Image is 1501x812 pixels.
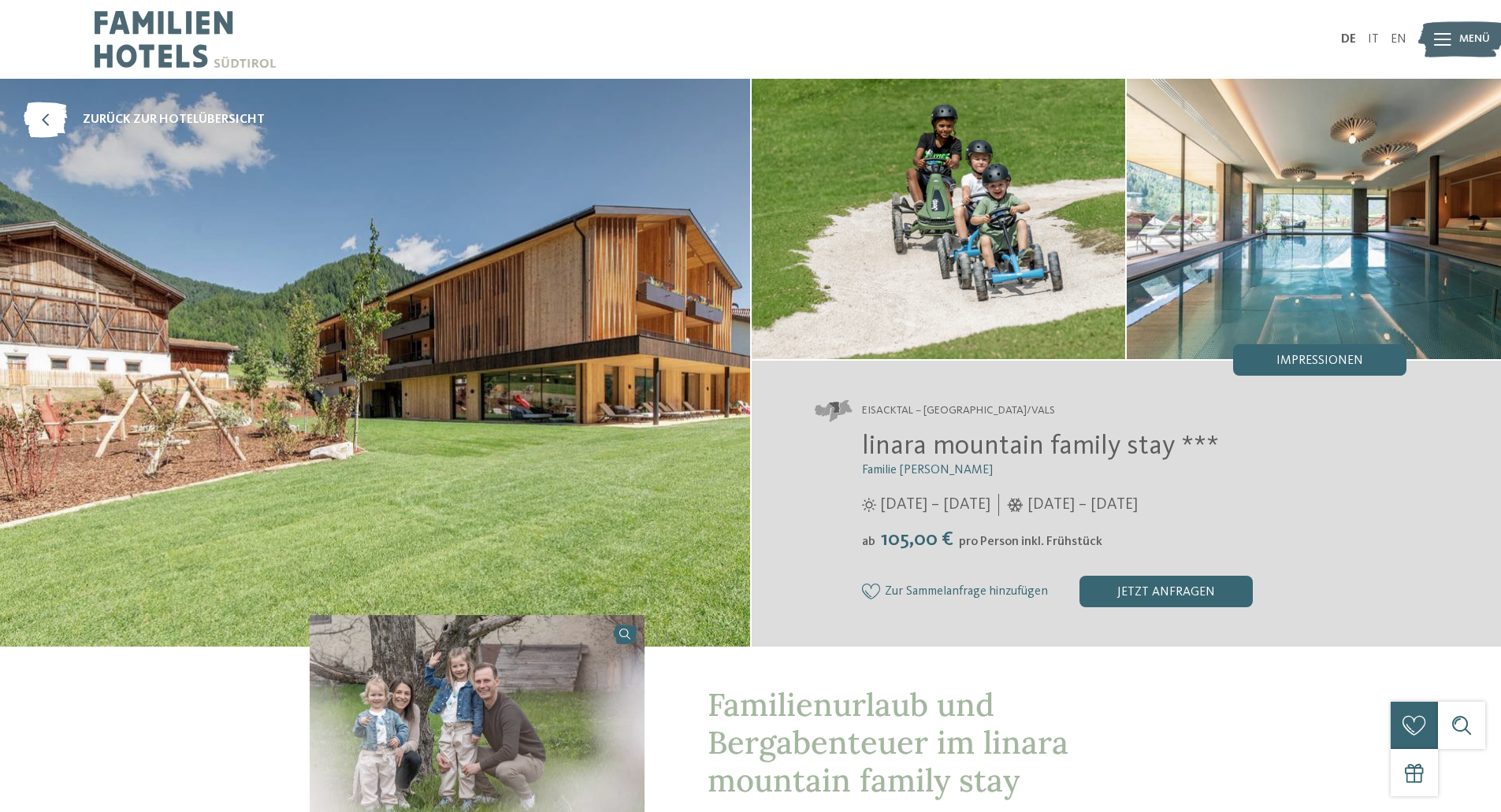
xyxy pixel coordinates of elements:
span: Familienurlaub und Bergabenteuer im linara mountain family stay [708,684,1068,800]
a: EN [1391,33,1406,46]
a: DE [1341,33,1356,46]
span: zurück zur Hotelübersicht [83,111,265,128]
a: zurück zur Hotelübersicht [24,102,265,138]
a: IT [1368,33,1379,46]
span: 105,00 € [877,529,957,550]
span: Familie [PERSON_NAME] [862,464,993,476]
span: Zur Sammelanfrage hinzufügen [885,585,1048,599]
span: [DATE] – [DATE] [880,494,990,516]
span: Eisacktal – [GEOGRAPHIC_DATA]/Vals [862,403,1055,419]
img: Der Ort für Little Nature Ranger in Vals [752,79,1126,359]
span: Impressionen [1276,354,1363,367]
span: Menü [1459,32,1490,47]
img: Der Ort für Little Nature Ranger in Vals [1127,79,1501,359]
span: [DATE] – [DATE] [1027,494,1138,516]
i: Öffnungszeiten im Winter [1007,498,1024,512]
i: Öffnungszeiten im Sommer [862,498,876,512]
div: jetzt anfragen [1079,576,1253,607]
span: ab [862,536,875,548]
span: linara mountain family stay *** [862,432,1219,460]
span: pro Person inkl. Frühstück [959,536,1102,548]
